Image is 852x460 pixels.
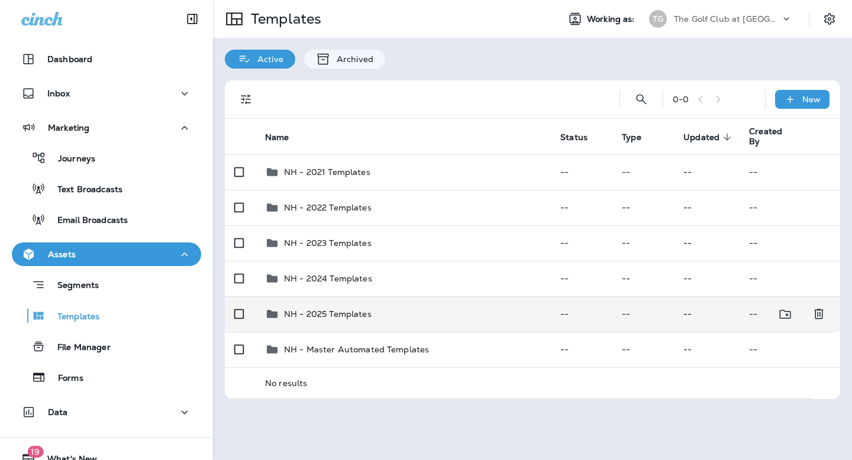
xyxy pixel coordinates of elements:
[749,127,793,147] span: Created By
[674,261,740,296] td: --
[612,225,674,261] td: --
[46,312,99,323] p: Templates
[612,332,674,367] td: --
[12,176,201,201] button: Text Broadcasts
[622,132,657,142] span: Type
[587,14,637,24] span: Working as:
[12,400,201,424] button: Data
[560,132,588,142] span: Status
[48,250,76,259] p: Assets
[265,132,289,142] span: Name
[46,280,99,292] p: Segments
[48,407,68,417] p: Data
[740,190,840,225] td: --
[46,342,111,354] p: File Manager
[674,332,740,367] td: --
[265,132,305,142] span: Name
[12,242,201,266] button: Assets
[740,261,840,296] td: --
[46,373,83,384] p: Forms
[12,47,201,71] button: Dashboard
[674,14,780,24] p: The Golf Club at [GEOGRAPHIC_DATA]
[48,123,89,132] p: Marketing
[284,345,429,354] p: NH - Master Automated Templates
[256,367,814,399] td: No results
[284,203,372,212] p: NH - 2022 Templates
[622,132,641,142] span: Type
[12,116,201,140] button: Marketing
[674,225,740,261] td: --
[12,303,201,328] button: Templates
[740,154,840,190] td: --
[284,167,370,177] p: NH - 2021 Templates
[740,332,840,367] td: --
[284,274,372,283] p: NH - 2024 Templates
[12,207,201,232] button: Email Broadcasts
[12,334,201,359] button: File Manager
[12,272,201,297] button: Segments
[740,296,814,332] td: --
[612,296,674,332] td: --
[251,54,283,64] p: Active
[246,10,321,28] p: Templates
[234,88,258,111] button: Filters
[612,261,674,296] td: --
[560,132,603,142] span: Status
[551,190,612,225] td: --
[551,225,612,261] td: --
[630,88,653,111] button: Search Templates
[674,296,740,332] td: --
[649,10,667,28] div: TG
[47,54,92,64] p: Dashboard
[673,95,689,104] div: 0 - 0
[749,127,809,147] span: Created By
[551,261,612,296] td: --
[612,190,674,225] td: --
[46,215,128,226] p: Email Broadcasts
[284,238,372,248] p: NH - 2023 Templates
[46,154,95,165] p: Journeys
[12,145,201,170] button: Journeys
[802,95,821,104] p: New
[674,154,740,190] td: --
[612,154,674,190] td: --
[12,365,201,390] button: Forms
[740,225,840,261] td: --
[674,190,740,225] td: --
[551,154,612,190] td: --
[27,446,43,458] span: 19
[683,132,719,142] span: Updated
[12,82,201,105] button: Inbox
[176,7,209,31] button: Collapse Sidebar
[284,309,372,319] p: NH - 2025 Templates
[46,184,122,196] p: Text Broadcasts
[683,132,735,142] span: Updated
[773,302,798,326] button: Move to folder
[47,89,70,98] p: Inbox
[807,302,831,326] button: Delete
[551,332,612,367] td: --
[819,8,840,30] button: Settings
[331,54,373,64] p: Archived
[551,296,612,332] td: --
